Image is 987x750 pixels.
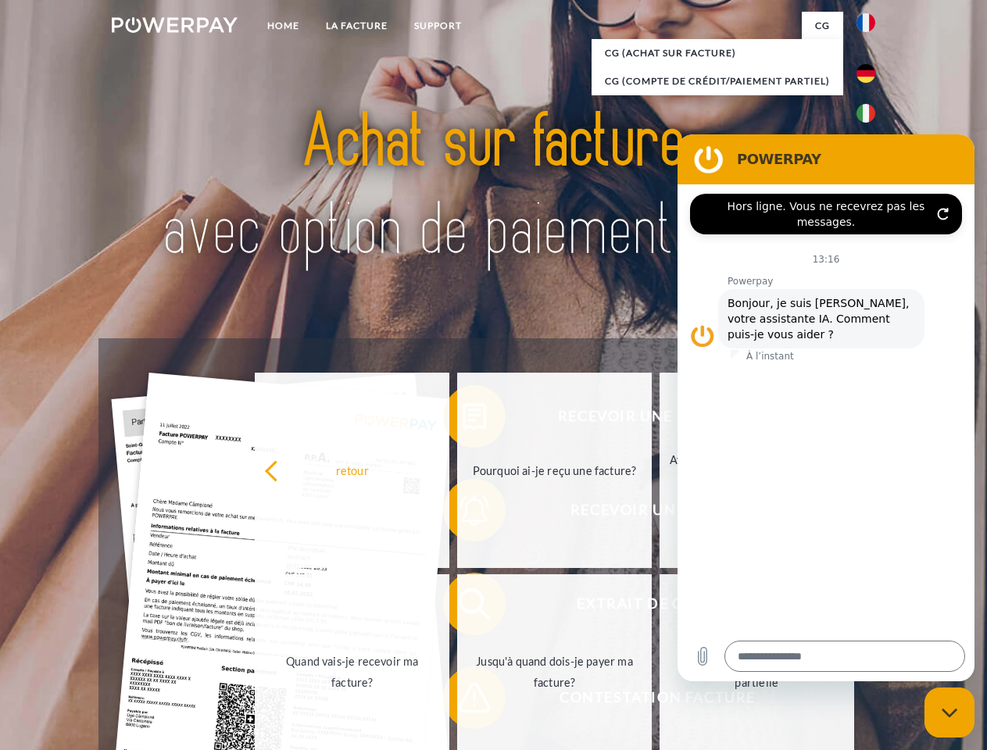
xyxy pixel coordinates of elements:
div: Quand vais-je recevoir ma facture? [264,651,440,693]
a: Support [401,12,475,40]
div: Jusqu'à quand dois-je payer ma facture? [467,651,642,693]
a: CG (achat sur facture) [592,39,843,67]
iframe: Bouton de lancement de la fenêtre de messagerie, conversation en cours [924,687,974,737]
img: title-powerpay_fr.svg [149,75,838,299]
a: LA FACTURE [313,12,401,40]
div: Pourquoi ai-je reçu une facture? [467,459,642,480]
a: CG [802,12,843,40]
div: Avez-vous reçu mes paiements, ai-je encore un solde ouvert? [669,449,845,491]
div: Je n'ai reçu qu'une livraison partielle [669,651,845,693]
iframe: Fenêtre de messagerie [678,134,974,681]
div: retour [264,459,440,480]
img: de [856,64,875,83]
a: CG (Compte de crédit/paiement partiel) [592,67,843,95]
a: Avez-vous reçu mes paiements, ai-je encore un solde ouvert? [660,373,854,568]
img: it [856,104,875,123]
img: logo-powerpay-white.svg [112,17,238,33]
img: fr [856,13,875,32]
a: Home [254,12,313,40]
